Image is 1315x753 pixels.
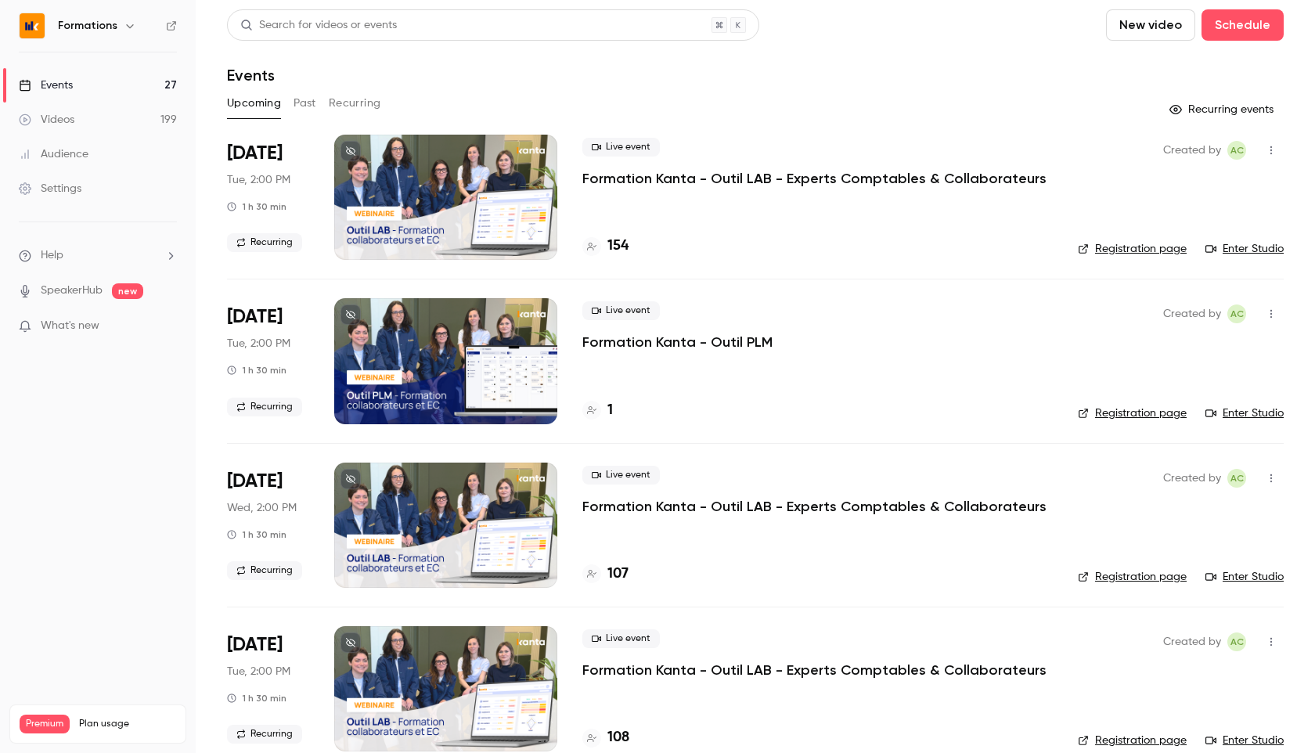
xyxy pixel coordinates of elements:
a: Enter Studio [1205,569,1284,585]
span: AC [1230,141,1244,160]
span: Premium [20,715,70,733]
a: Enter Studio [1205,405,1284,421]
div: Videos [19,112,74,128]
h4: 154 [607,236,629,257]
span: Help [41,247,63,264]
span: Created by [1163,469,1221,488]
a: 107 [582,564,629,585]
span: Anaïs Cachelou [1227,141,1246,160]
li: help-dropdown-opener [19,247,177,264]
a: Registration page [1078,733,1187,748]
span: new [112,283,143,299]
div: Events [19,77,73,93]
a: Formation Kanta - Outil LAB - Experts Comptables & Collaborateurs [582,497,1047,516]
button: Schedule [1202,9,1284,41]
h1: Events [227,66,275,85]
span: Anaïs Cachelou [1227,632,1246,651]
span: Live event [582,629,660,648]
h6: Formations [58,18,117,34]
span: [DATE] [227,304,283,330]
a: 108 [582,727,629,748]
span: Anaïs Cachelou [1227,469,1246,488]
span: Recurring [227,398,302,416]
span: Live event [582,301,660,320]
span: Plan usage [79,718,176,730]
button: Upcoming [227,91,281,116]
h4: 107 [607,564,629,585]
div: Sep 2 Tue, 2:00 PM (Europe/Paris) [227,298,309,423]
a: Enter Studio [1205,241,1284,257]
a: SpeakerHub [41,283,103,299]
div: 1 h 30 min [227,692,286,704]
div: Sep 2 Tue, 2:00 PM (Europe/Paris) [227,135,309,260]
a: Registration page [1078,569,1187,585]
span: [DATE] [227,469,283,494]
button: Recurring events [1162,97,1284,122]
span: Recurring [227,725,302,744]
a: Formation Kanta - Outil LAB - Experts Comptables & Collaborateurs [582,169,1047,188]
button: Past [294,91,316,116]
span: Created by [1163,632,1221,651]
div: Search for videos or events [240,17,397,34]
span: Recurring [227,233,302,252]
span: Created by [1163,141,1221,160]
img: Formations [20,13,45,38]
span: Tue, 2:00 PM [227,664,290,679]
button: Recurring [329,91,381,116]
button: New video [1106,9,1195,41]
div: Audience [19,146,88,162]
span: Wed, 2:00 PM [227,500,297,516]
span: Anaïs Cachelou [1227,304,1246,323]
a: 154 [582,236,629,257]
span: AC [1230,304,1244,323]
span: Live event [582,138,660,157]
span: AC [1230,469,1244,488]
div: 1 h 30 min [227,200,286,213]
h4: 108 [607,727,629,748]
span: Recurring [227,561,302,580]
a: Registration page [1078,405,1187,421]
a: Enter Studio [1205,733,1284,748]
a: Registration page [1078,241,1187,257]
span: AC [1230,632,1244,651]
div: 1 h 30 min [227,528,286,541]
div: Settings [19,181,81,196]
span: Created by [1163,304,1221,323]
a: Formation Kanta - Outil PLM [582,333,773,351]
a: Formation Kanta - Outil LAB - Experts Comptables & Collaborateurs [582,661,1047,679]
div: Sep 9 Tue, 2:00 PM (Europe/Paris) [227,626,309,751]
div: 1 h 30 min [227,364,286,376]
h4: 1 [607,400,613,421]
div: Sep 3 Wed, 2:00 PM (Europe/Paris) [227,463,309,588]
span: Tue, 2:00 PM [227,172,290,188]
a: 1 [582,400,613,421]
span: Live event [582,466,660,485]
iframe: Noticeable Trigger [158,319,177,333]
span: What's new [41,318,99,334]
span: Tue, 2:00 PM [227,336,290,351]
span: [DATE] [227,141,283,166]
span: [DATE] [227,632,283,658]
